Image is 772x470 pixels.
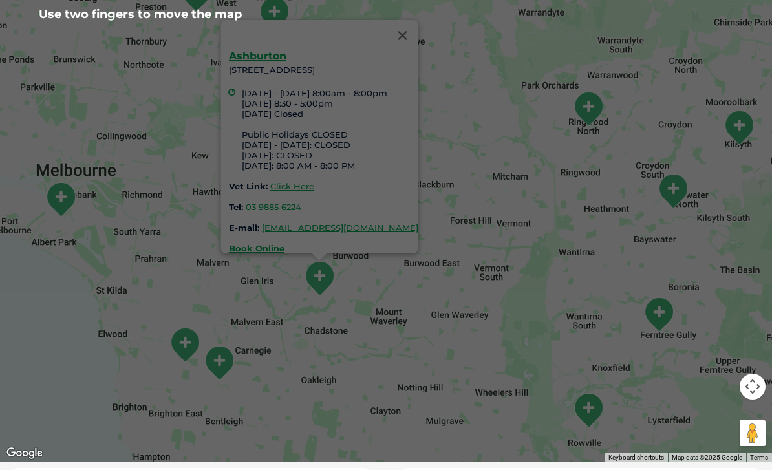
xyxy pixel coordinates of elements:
a: Open this area in Google Maps (opens a new window) [3,445,46,462]
div: North Ringwood [567,86,610,132]
div: South Melbourne [39,176,82,222]
a: Ashburton [229,50,286,62]
button: Drag Pegman onto the map to open Street View [740,420,766,446]
img: Google [3,445,46,462]
div: Ferntree Gully [638,292,680,337]
a: Terms [750,454,768,461]
a: Click Here [270,181,314,191]
strong: Vet Link: [229,181,268,191]
div: Stud Park [567,387,610,433]
div: Glen Eira [198,340,241,386]
a: Book Online [229,243,284,253]
button: Keyboard shortcuts [608,453,664,462]
div: Ashburton [298,255,341,301]
a: 03 9885 6224 [246,202,301,212]
button: Close [387,20,418,51]
strong: Tel: [229,202,243,212]
div: [STREET_ADDRESS] [229,51,418,253]
button: Map camera controls [740,374,766,400]
div: Bayswater [652,168,694,214]
li: [DATE] - [DATE] 8:00am - 8:00pm [DATE] 8:30 - 5:00pm [DATE] Closed Public Holidays CLOSED [DATE] ... [242,88,418,171]
a: [EMAIL_ADDRESS][DOMAIN_NAME] [262,222,418,233]
div: Kilsyth [718,105,760,151]
div: Caulfield South [164,322,206,368]
span: Map data ©2025 Google [672,454,742,461]
strong: E-mail: [229,222,259,233]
